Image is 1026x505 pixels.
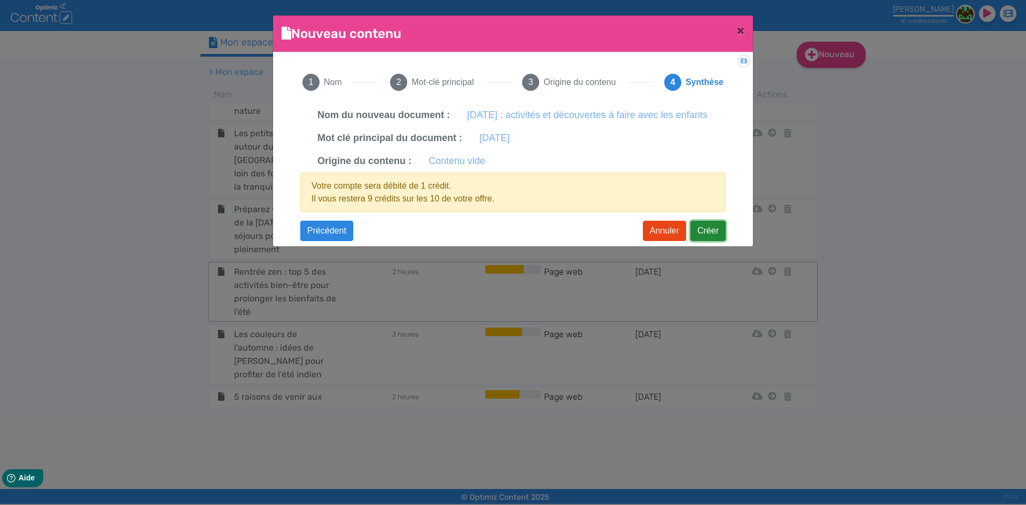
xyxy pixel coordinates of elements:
[429,154,485,168] label: Contenu vide
[390,74,407,91] span: 2
[728,15,753,45] button: Close
[467,108,708,122] label: [DATE] : activités et découvertes à faire avec les enfants
[377,61,486,104] button: 2Mot-clé principal
[300,221,353,241] button: Précédent
[324,76,342,89] span: Nom
[317,108,450,122] label: Nom du nouveau document :
[737,23,744,38] span: ×
[317,154,411,168] label: Origine du contenu :
[651,61,736,104] button: 4Synthèse
[686,76,724,89] span: Synthèse
[664,74,681,91] span: 4
[522,74,539,91] span: 3
[302,74,320,91] span: 1
[317,131,462,145] label: Mot clé principal du document :
[290,61,355,104] button: 1Nom
[282,24,401,43] h4: Nouveau contenu
[411,76,473,89] span: Mot-clé principal
[300,173,726,212] div: Votre compte sera débité de 1 crédit. .
[543,76,616,89] span: Origine du contenu
[643,221,686,241] button: Annuler
[312,194,492,203] span: Il vous restera 9 crédits sur les 10 de votre offre
[479,131,510,145] label: [DATE]
[509,61,628,104] button: 3Origine du contenu
[690,221,726,241] button: Créer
